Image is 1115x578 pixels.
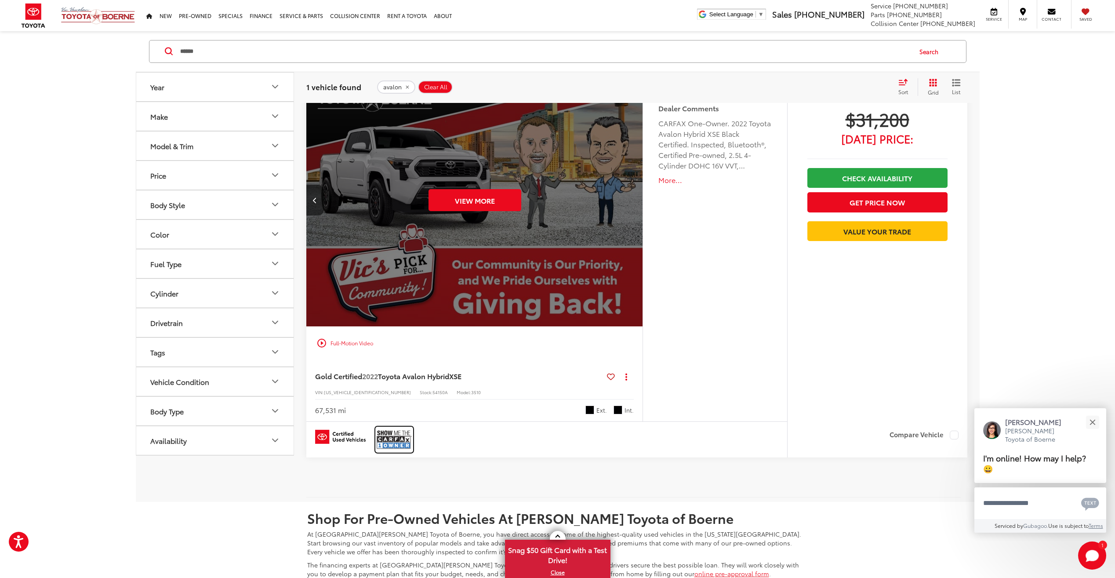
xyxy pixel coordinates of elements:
[471,389,481,395] span: 3510
[306,73,644,326] a: 2022 Toyota Avalon Hybrid XSE2022 Toyota Avalon Hybrid XSE2022 Toyota Avalon Hybrid XSE2022 Toyot...
[625,406,634,414] span: Int.
[983,452,1086,474] span: I'm online! How may I help? 😀
[1076,16,1095,22] span: Saved
[807,108,948,130] span: $31,200
[378,371,449,381] span: Toyota Avalon Hybrid
[1048,522,1089,529] span: Use is subject to
[270,318,280,328] div: Drivetrain
[1078,541,1106,570] button: Toggle Chat Window
[307,530,808,556] p: At [GEOGRAPHIC_DATA][PERSON_NAME] Toyota of Boerne, you have direct access to some of the highest...
[920,19,975,28] span: [PHONE_NUMBER]
[136,249,294,278] button: Fuel TypeFuel Type
[150,289,178,297] div: Cylinder
[270,406,280,417] div: Body Type
[270,377,280,387] div: Vehicle Condition
[995,522,1023,529] span: Serviced by
[758,11,764,18] span: ▼
[984,16,1004,22] span: Service
[709,11,764,18] a: Select Language​
[270,111,280,122] div: Make
[1081,497,1099,511] svg: Text
[150,407,184,415] div: Body Type
[315,405,346,415] div: 67,531 mi
[658,118,771,171] div: CARFAX One-Owner. 2022 Toyota Avalon Hybrid XSE Black Certified. Inspected, Bluetooth®, Certified...
[887,10,942,19] span: [PHONE_NUMBER]
[614,406,622,414] span: Black
[150,377,209,386] div: Vehicle Condition
[377,428,412,451] img: CarFax One Owner
[136,367,294,396] button: Vehicle ConditionVehicle Condition
[420,389,432,395] span: Stock:
[324,389,411,395] span: [US_VEHICLE_IDENTIFICATION_NUMBER]
[432,389,448,395] span: 54150A
[61,7,135,25] img: Vic Vaughan Toyota of Boerne
[1089,522,1103,529] a: Terms
[807,134,948,143] span: [DATE] Price:
[150,348,165,356] div: Tags
[625,373,627,380] span: dropdown dots
[658,175,771,185] button: More...
[952,88,961,95] span: List
[894,78,918,96] button: Select sort value
[179,41,911,62] input: Search by Make, Model, or Keyword
[136,426,294,455] button: AvailabilityAvailability
[772,8,792,20] span: Sales
[136,132,294,160] button: Model & TrimModel & Trim
[974,408,1106,533] div: Close[PERSON_NAME][PERSON_NAME] Toyota of BoerneI'm online! How may I help? 😀Type your messageCha...
[136,338,294,366] button: TagsTags
[306,81,361,92] span: 1 vehicle found
[893,1,948,10] span: [PHONE_NUMBER]
[136,397,294,425] button: Body TypeBody Type
[270,229,280,240] div: Color
[1079,493,1102,513] button: Chat with SMS
[315,371,362,381] span: Gold Certified
[1013,16,1032,22] span: Map
[871,10,885,19] span: Parts
[307,511,808,525] h2: Shop For Pre-Owned Vehicles At [PERSON_NAME] Toyota of Boerne
[315,389,324,395] span: VIN:
[136,308,294,337] button: DrivetrainDrivetrain
[270,288,280,299] div: Cylinder
[1042,16,1061,22] span: Contact
[136,220,294,249] button: ColorColor
[794,8,864,20] span: [PHONE_NUMBER]
[270,347,280,358] div: Tags
[506,541,610,567] span: Snag $50 Gift Card with a Test Drive!
[694,569,769,578] a: online pre-approval form
[928,88,939,96] span: Grid
[150,436,187,445] div: Availability
[136,190,294,219] button: Body StyleBody Style
[150,171,166,179] div: Price
[150,260,182,268] div: Fuel Type
[1078,541,1106,570] svg: Start Chat
[306,73,644,326] div: 2022 Toyota Avalon Hybrid XSE 5
[807,168,948,188] a: Check Availability
[1005,427,1070,444] p: [PERSON_NAME] Toyota of Boerne
[890,431,959,439] label: Compare Vehicle
[270,170,280,181] div: Price
[596,406,607,414] span: Ext.
[429,189,521,211] button: View More
[377,80,415,94] button: remove avalon
[136,161,294,190] button: PricePrice
[150,230,169,238] div: Color
[898,88,908,95] span: Sort
[270,259,280,269] div: Fuel Type
[709,11,753,18] span: Select Language
[457,389,471,395] span: Model:
[315,430,366,444] img: Toyota Certified Used Vehicles
[315,371,604,381] a: Gold Certified2022Toyota Avalon HybridXSE
[270,435,280,446] div: Availability
[1023,522,1048,529] a: Gubagoo.
[150,83,164,91] div: Year
[418,80,453,94] button: Clear All
[449,371,461,381] span: XSE
[658,103,771,113] h5: Dealer Comments
[150,142,193,150] div: Model & Trim
[150,318,183,327] div: Drivetrain
[911,40,951,62] button: Search
[150,201,185,209] div: Body Style
[307,560,808,578] p: The financing experts at [GEOGRAPHIC_DATA][PERSON_NAME] Toyota of Boerne specialize in helping dr...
